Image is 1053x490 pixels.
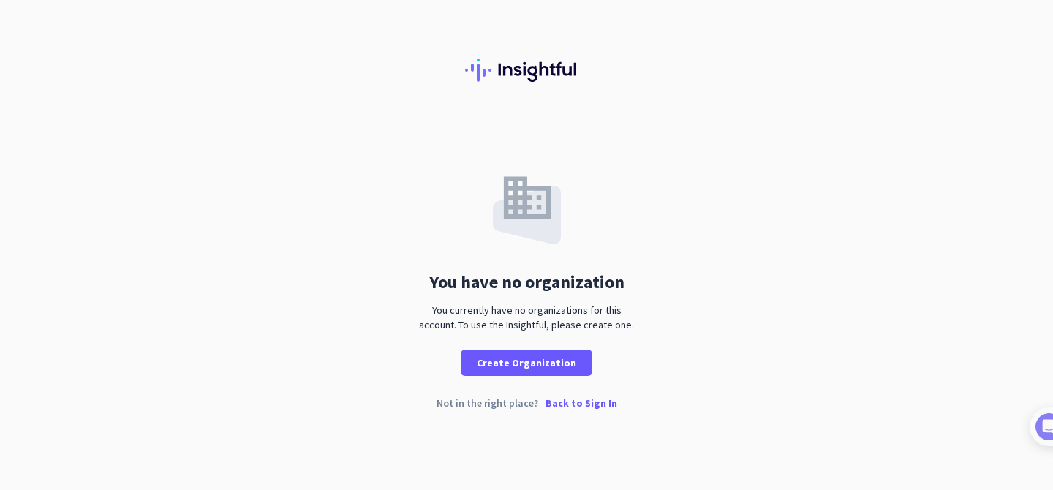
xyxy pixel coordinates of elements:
[429,274,624,291] div: You have no organization
[461,350,592,376] button: Create Organization
[546,398,617,408] p: Back to Sign In
[413,303,640,332] div: You currently have no organizations for this account. To use the Insightful, please create one.
[465,59,588,82] img: Insightful
[477,355,576,370] span: Create Organization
